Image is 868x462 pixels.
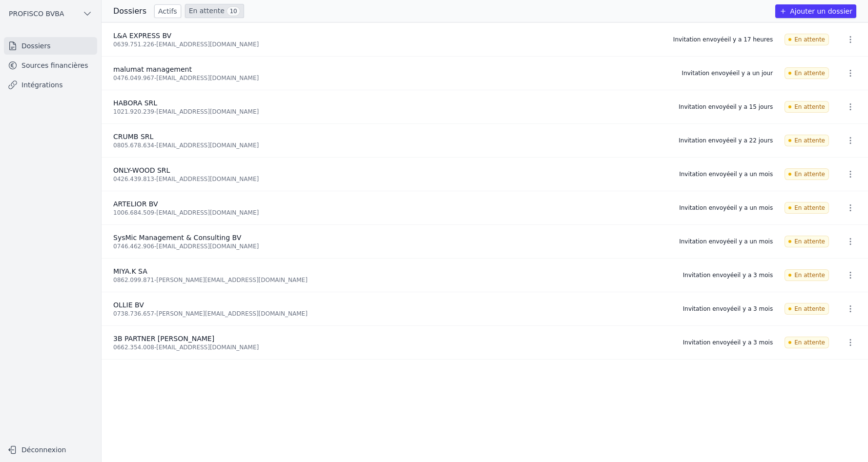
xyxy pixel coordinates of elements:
div: Invitation envoyée il y a 15 jours [679,103,773,111]
a: Dossiers [4,37,97,55]
a: Actifs [154,4,181,18]
div: Invitation envoyée il y a un mois [679,170,773,178]
span: En attente [785,337,829,348]
button: PROFISCO BVBA [4,6,97,21]
span: HABORA SRL [113,99,157,107]
div: 0805.678.634 - [EMAIL_ADDRESS][DOMAIN_NAME] [113,141,667,149]
div: 0426.439.813 - [EMAIL_ADDRESS][DOMAIN_NAME] [113,175,667,183]
div: 0662.354.008 - [EMAIL_ADDRESS][DOMAIN_NAME] [113,343,671,351]
span: En attente [785,236,829,247]
a: En attente 10 [185,4,244,18]
span: En attente [785,67,829,79]
div: Invitation envoyée il y a 22 jours [679,137,773,144]
div: 0738.736.657 - [PERSON_NAME][EMAIL_ADDRESS][DOMAIN_NAME] [113,310,671,318]
span: En attente [785,135,829,146]
span: En attente [785,34,829,45]
a: Intégrations [4,76,97,94]
div: 0746.462.906 - [EMAIL_ADDRESS][DOMAIN_NAME] [113,242,667,250]
div: Invitation envoyée il y a 17 heures [673,36,773,43]
span: OLLIE BV [113,301,144,309]
span: En attente [785,303,829,315]
span: SysMic Management & Consulting BV [113,234,241,241]
h3: Dossiers [113,5,146,17]
span: En attente [785,101,829,113]
div: 1021.920.239 - [EMAIL_ADDRESS][DOMAIN_NAME] [113,108,667,116]
span: En attente [785,168,829,180]
span: MIYA.K SA [113,267,147,275]
span: PROFISCO BVBA [9,9,64,19]
a: Sources financières [4,57,97,74]
div: Invitation envoyée il y a un mois [679,204,773,212]
div: Invitation envoyée il y a un mois [679,238,773,245]
div: 0476.049.967 - [EMAIL_ADDRESS][DOMAIN_NAME] [113,74,670,82]
span: ARTELIOR BV [113,200,158,208]
span: En attente [785,269,829,281]
span: CRUMB SRL [113,133,153,141]
span: L&A EXPRESS BV [113,32,171,40]
div: 1006.684.509 - [EMAIL_ADDRESS][DOMAIN_NAME] [113,209,667,217]
div: Invitation envoyée il y a 3 mois [683,339,773,346]
span: En attente [785,202,829,214]
div: 0639.751.226 - [EMAIL_ADDRESS][DOMAIN_NAME] [113,40,661,48]
div: Invitation envoyée il y a un jour [682,69,773,77]
span: 3B PARTNER [PERSON_NAME] [113,335,214,342]
span: 10 [227,6,240,16]
button: Déconnexion [4,442,97,458]
span: malumat management [113,65,192,73]
button: Ajouter un dossier [775,4,856,18]
div: Invitation envoyée il y a 3 mois [683,271,773,279]
div: 0862.099.871 - [PERSON_NAME][EMAIL_ADDRESS][DOMAIN_NAME] [113,276,671,284]
div: Invitation envoyée il y a 3 mois [683,305,773,313]
span: ONLY-WOOD SRL [113,166,170,174]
